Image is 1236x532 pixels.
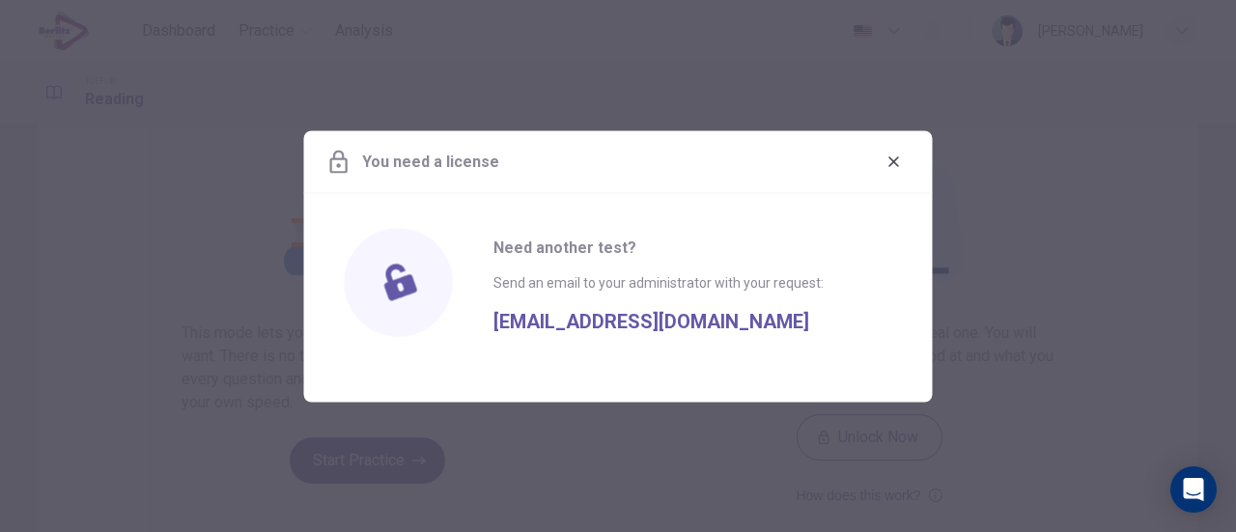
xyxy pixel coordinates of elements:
span: You need a license [362,150,499,173]
span: Send an email to your administrator with your request: [493,274,824,290]
a: [EMAIL_ADDRESS][DOMAIN_NAME] [493,305,824,336]
span: Need another test? [493,236,824,259]
span: [EMAIL_ADDRESS][DOMAIN_NAME] [493,294,809,332]
div: Open Intercom Messenger [1170,466,1217,513]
